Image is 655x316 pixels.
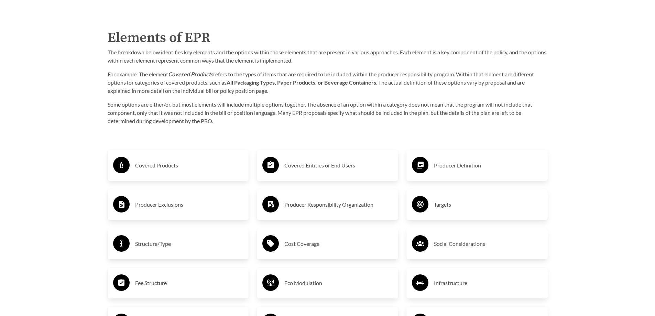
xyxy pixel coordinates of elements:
[434,199,542,210] h3: Targets
[108,100,548,125] p: Some options are either/or, but most elements will include multiple options together. The absence...
[135,160,243,171] h3: Covered Products
[434,277,542,288] h3: Infrastructure
[168,71,213,77] strong: Covered Products
[227,79,376,86] strong: All Packaging Types, Paper Products, or Beverage Containers
[135,238,243,249] h3: Structure/Type
[108,70,548,95] p: For example: The element refers to the types of items that are required to be included within the...
[284,238,393,249] h3: Cost Coverage
[135,199,243,210] h3: Producer Exclusions
[284,199,393,210] h3: Producer Responsibility Organization
[108,28,548,48] h2: Elements of EPR
[108,48,548,65] p: The breakdown below identifies key elements and the options within those elements that are presen...
[434,238,542,249] h3: Social Considerations
[434,160,542,171] h3: Producer Definition
[284,277,393,288] h3: Eco Modulation
[284,160,393,171] h3: Covered Entities or End Users
[135,277,243,288] h3: Fee Structure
